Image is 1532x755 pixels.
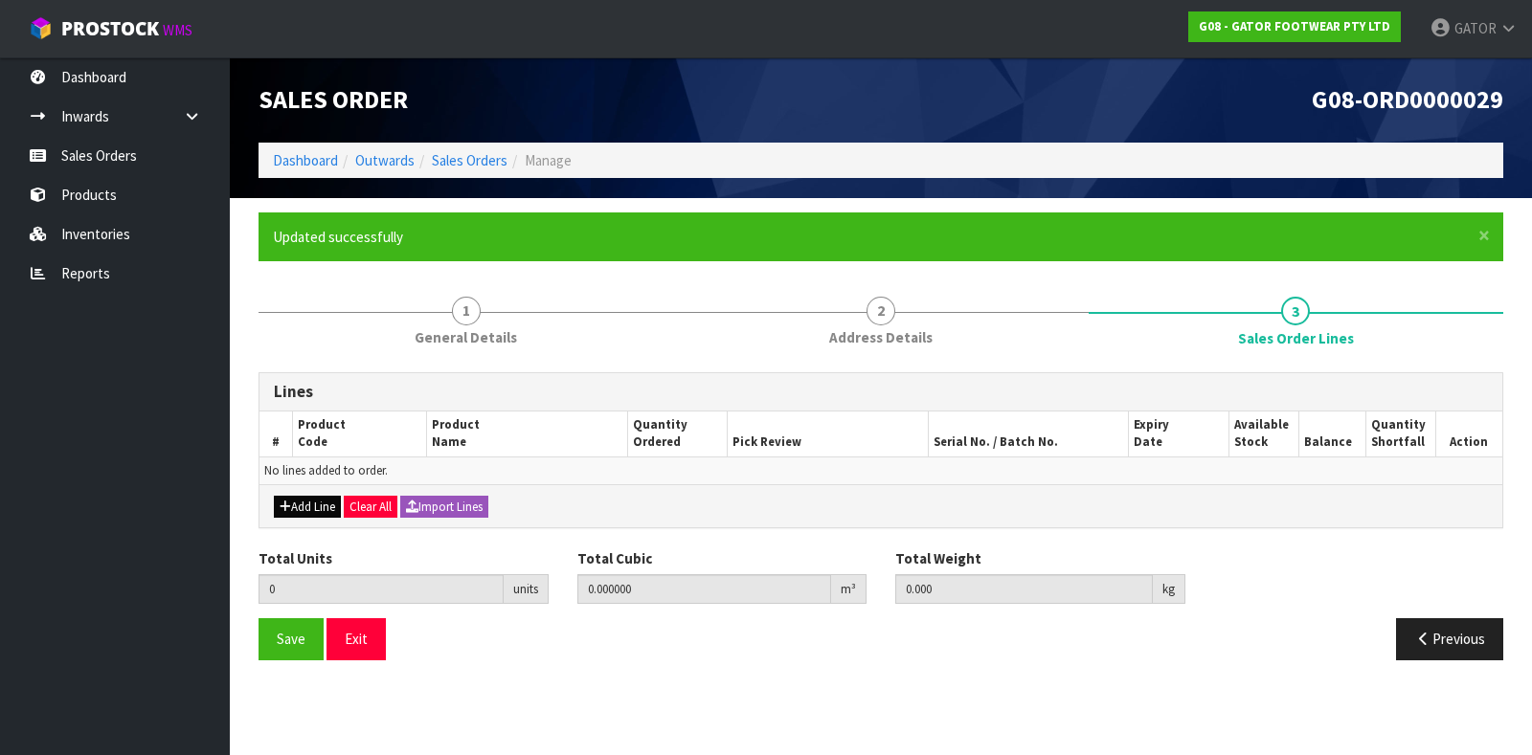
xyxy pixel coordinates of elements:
div: kg [1153,574,1185,605]
span: × [1478,222,1490,249]
span: 3 [1281,297,1310,325]
div: units [504,574,549,605]
th: Product Code [293,411,427,456]
th: Serial No. / Batch No. [928,411,1128,456]
input: Total Units [259,574,504,604]
th: Pick Review [728,411,928,456]
th: Balance [1298,411,1365,456]
button: Import Lines [400,496,488,519]
span: 2 [867,297,895,325]
span: Sales Order Lines [1238,328,1354,348]
th: Available Stock [1228,411,1298,456]
td: No lines added to order. [259,456,1502,484]
h3: Lines [274,383,1488,401]
span: G08-ORD0000029 [1312,83,1503,115]
span: Save [277,630,305,648]
span: Sales Order Lines [259,358,1503,674]
img: cube-alt.png [29,16,53,40]
button: Clear All [344,496,397,519]
button: Previous [1396,618,1503,659]
span: 1 [452,297,481,325]
span: Updated successfully [273,228,403,246]
th: Quantity Ordered [627,411,728,456]
span: General Details [415,327,517,347]
span: GATOR [1454,19,1497,37]
th: Expiry Date [1129,411,1229,456]
a: Sales Orders [432,151,507,169]
a: Dashboard [273,151,338,169]
strong: G08 - GATOR FOOTWEAR PTY LTD [1199,18,1390,34]
label: Total Units [259,548,332,568]
label: Total Cubic [577,548,652,568]
a: Outwards [355,151,415,169]
button: Add Line [274,496,341,519]
label: Total Weight [895,548,981,568]
th: Action [1435,411,1502,456]
span: Manage [525,151,572,169]
small: WMS [163,21,192,39]
th: Quantity Shortfall [1365,411,1435,456]
span: Sales Order [259,83,408,115]
div: m³ [831,574,867,605]
input: Total Cubic [577,574,832,604]
button: Save [259,618,324,659]
button: Exit [327,618,386,659]
span: ProStock [61,16,159,41]
input: Total Weight [895,574,1153,604]
span: Address Details [829,327,933,347]
th: # [259,411,293,456]
th: Product Name [427,411,627,456]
